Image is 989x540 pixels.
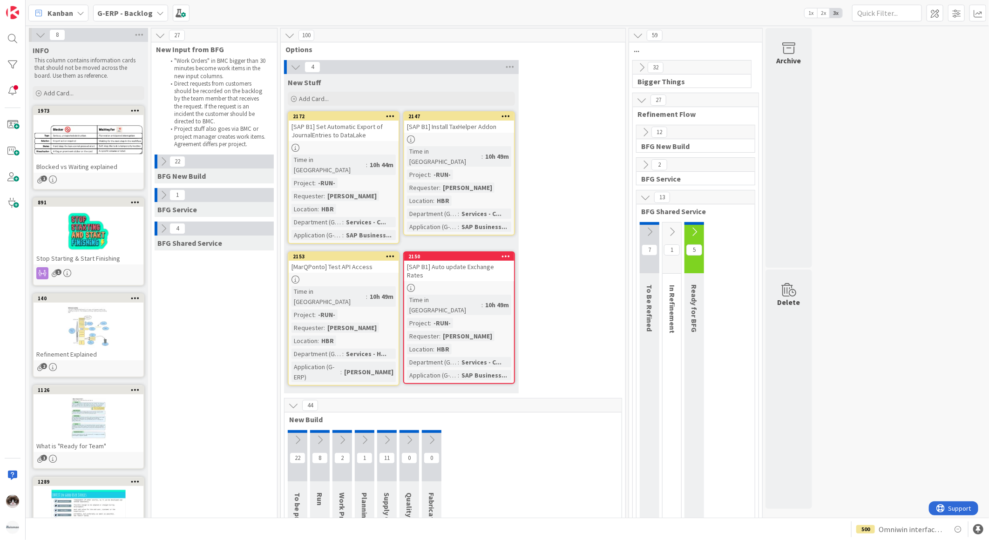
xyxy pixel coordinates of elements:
[650,94,666,106] span: 27
[407,331,439,341] div: Requester
[458,357,459,367] span: :
[34,161,143,173] div: Blocked vs Waiting explained
[325,191,379,201] div: [PERSON_NAME]
[291,349,342,359] div: Department (G-ERP)
[367,291,396,302] div: 10h 49m
[407,370,458,380] div: Application (G-ERP)
[97,8,153,18] b: G-ERP - Backlog
[817,8,830,18] span: 2x
[344,349,389,359] div: Services - H...
[334,452,350,464] span: 2
[645,284,654,331] span: To Be Refined
[651,127,667,138] span: 12
[407,209,458,219] div: Department (G-ERP)
[856,525,875,533] div: 500
[33,46,49,55] span: INFO
[404,252,514,261] div: 2150
[407,357,458,367] div: Department (G-ERP)
[342,349,344,359] span: :
[6,521,19,534] img: avatar
[407,344,433,354] div: Location
[344,217,388,227] div: Services - C...
[407,318,430,328] div: Project
[458,209,459,219] span: :
[634,45,751,54] span: ...
[291,178,314,188] div: Project
[483,151,511,162] div: 10h 49m
[291,336,318,346] div: Location
[690,284,699,332] span: Ready for BFG
[316,310,338,320] div: -RUN-
[407,169,430,180] div: Project
[404,112,514,133] div: 2147[SAP B1] Install TaxHelper Addon
[293,113,399,120] div: 2172
[169,189,185,201] span: 1
[318,336,319,346] span: :
[431,318,453,328] div: -RUN-
[157,205,197,214] span: BFG Service
[55,269,61,275] span: 1
[285,45,614,54] span: Options
[342,217,344,227] span: :
[20,1,42,13] span: Support
[648,62,664,73] span: 32
[357,452,373,464] span: 1
[34,57,142,80] p: This column contains information cards that should not be moved across the board. Use them as ref...
[641,207,743,216] span: BFG Shared Service
[291,230,342,240] div: Application (G-ERP)
[302,400,318,411] span: 44
[440,182,494,193] div: [PERSON_NAME]
[289,252,399,261] div: 2153
[314,178,316,188] span: :
[291,286,366,307] div: Time in [GEOGRAPHIC_DATA]
[430,318,431,328] span: :
[459,222,509,232] div: SAP Business...
[852,5,922,21] input: Quick Filter...
[315,493,325,506] span: Run
[305,61,320,73] span: 4
[434,344,452,354] div: HBR
[401,452,417,464] span: 0
[289,112,399,141] div: 2172[SAP B1] Set Automatic Export of JournalEntries to DataLake
[49,29,65,40] span: 8
[34,348,143,360] div: Refinement Explained
[291,204,318,214] div: Location
[165,125,266,148] li: Project stuff also goes via BMC or project manager creates work items. Agreement differs per proj...
[291,362,340,382] div: Application (G-ERP)
[314,310,316,320] span: :
[288,78,321,87] span: New Stuff
[34,386,143,452] div: 1126What is "Ready for Team"
[777,55,801,66] div: Archive
[342,367,396,377] div: [PERSON_NAME]
[312,452,328,464] span: 8
[298,30,314,41] span: 100
[458,370,459,380] span: :
[433,344,434,354] span: :
[47,7,73,19] span: Kanban
[430,169,431,180] span: :
[169,30,185,41] span: 27
[360,493,369,523] span: Planning
[38,108,143,114] div: 1973
[642,244,657,256] span: 7
[427,493,436,531] span: Fabrication
[34,252,143,264] div: Stop Starting & Start Finishing
[291,155,366,175] div: Time in [GEOGRAPHIC_DATA]
[289,252,399,273] div: 2153[MarQPonto] Test API Access
[459,357,504,367] div: Services - C...
[439,331,440,341] span: :
[156,45,265,54] span: New Input from BFG
[6,495,19,508] img: Kv
[34,294,143,360] div: 140Refinement Explained
[291,310,314,320] div: Project
[290,452,305,464] span: 22
[483,300,511,310] div: 10h 49m
[459,209,504,219] div: Services - C...
[830,8,842,18] span: 3x
[324,191,325,201] span: :
[41,455,47,461] span: 1
[34,440,143,452] div: What is "Ready for Team"
[41,363,47,369] span: 2
[38,199,143,206] div: 891
[6,6,19,19] img: Visit kanbanzone.com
